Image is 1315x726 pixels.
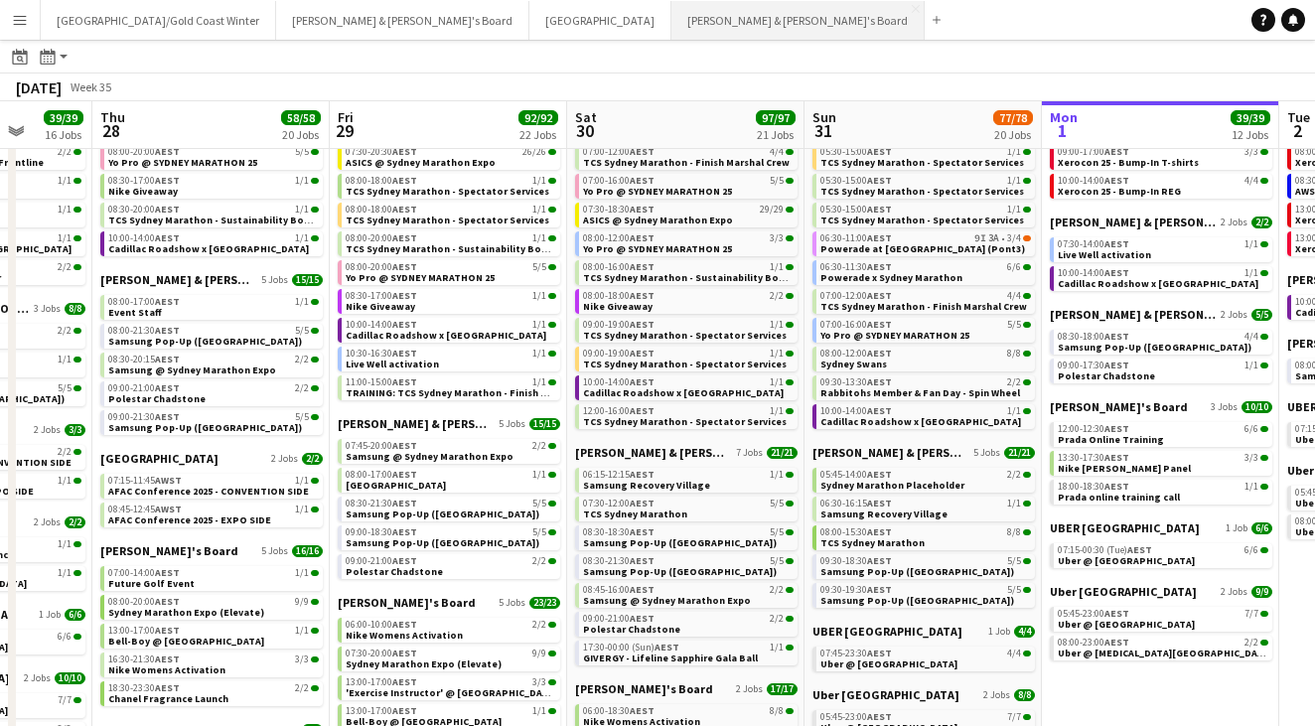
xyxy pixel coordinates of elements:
span: TCS Sydney Marathon - Sustainability Booth Support [346,242,601,255]
a: 05:30-15:00AEST1/1TCS Sydney Marathon - Spectator Services [820,174,1031,197]
a: 12:00-12:30AEST6/6Prada Online Training [1058,422,1268,445]
a: 08:00-21:30AEST5/5Samsung Pop-Up ([GEOGRAPHIC_DATA]) [108,324,319,347]
button: [GEOGRAPHIC_DATA] [529,1,671,40]
span: James & Arrence's Board [1050,215,1217,229]
span: 06:30-11:00 [820,233,892,243]
span: 10/10 [1242,401,1272,413]
a: 09:30-13:30AEST2/2Rabbitohs Member & Fan Day - Spin Wheel [820,375,1031,398]
span: AEST [1104,237,1129,250]
span: 2 Jobs [1221,309,1247,321]
span: AEST [1104,359,1129,371]
span: TCS Sydney Marathon - Spectator Services [820,214,1024,226]
span: AEST [155,145,180,158]
span: 6/6 [1244,424,1258,434]
span: TCS Sydney Marathon - Spectator Services [346,185,549,198]
span: 15/15 [529,418,560,430]
span: AEST [630,404,655,417]
span: Samsung @ Sydney Marathon Expo [108,363,276,376]
div: [PERSON_NAME] & [PERSON_NAME]'s Board5 Jobs15/1508:00-17:00AEST1/1Event Staff08:00-21:30AEST5/5Sa... [100,272,323,451]
span: Rabbitohs Member & Fan Day - Spin Wheel [820,386,1020,399]
span: Tennille's Board [1050,399,1188,414]
span: 05:30-15:00 [820,205,892,215]
span: AEST [867,347,892,360]
span: 9I [974,233,986,243]
a: [PERSON_NAME] & [PERSON_NAME]'s Board7 Jobs21/21 [575,445,798,460]
a: 07:00-16:00AEST5/5Yo Pro @ SYDNEY MARATHON 25 [583,174,794,197]
a: 10:00-14:00AEST1/1Cadillac Roadshow x [GEOGRAPHIC_DATA] [1058,266,1268,289]
span: 3 Jobs [34,303,61,315]
span: 1/1 [1244,268,1258,278]
span: 1/1 [58,355,72,364]
span: 07:30-20:30 [346,147,417,157]
a: 07:45-20:00AEST2/2Samsung @ Sydney Marathon Expo [346,439,556,462]
a: 09:00-19:00AEST1/1TCS Sydney Marathon - Spectator Services [583,318,794,341]
span: AEST [155,231,180,244]
span: 10:00-14:00 [1058,268,1129,278]
span: 2 Jobs [271,453,298,465]
span: 5/5 [58,383,72,393]
span: TRAINING: TCS Sydney Marathon - Finish Marshal Crew [346,386,604,399]
span: 09:00-21:30 [108,412,180,422]
a: 08:00-18:00AEST1/1TCS Sydney Marathon - Spectator Services [346,174,556,197]
span: 08:00-17:00 [108,297,180,307]
span: 07:30-18:30 [583,205,655,215]
span: 2/2 [302,453,323,465]
a: 09:00-21:30AEST5/5Samsung Pop-Up ([GEOGRAPHIC_DATA]) [108,410,319,433]
div: • [820,233,1031,243]
span: 2 Jobs [1221,217,1247,228]
span: AEST [392,289,417,302]
span: 2/2 [295,355,309,364]
span: AEST [630,260,655,273]
span: Cadillac Roadshow x Sydney Airport [1058,277,1258,290]
span: AEST [867,145,892,158]
span: 1/1 [1244,239,1258,249]
span: 08:30-18:00 [1058,332,1129,342]
span: 3/3 [1244,147,1258,157]
span: 1/1 [770,406,784,416]
span: AEST [630,174,655,187]
span: AEST [1104,145,1129,158]
span: AEST [392,347,417,360]
span: 05:30-15:00 [820,147,892,157]
span: 05:30-15:00 [820,176,892,186]
span: 3/3 [65,424,85,436]
a: 09:00-21:00AEST2/2Polestar Chadstone [108,381,319,404]
span: Samsung Pop-Up (MELBOURNE) [1058,341,1251,354]
span: Nike Giveaway [583,300,653,313]
span: AEST [630,231,655,244]
span: 21/21 [1004,447,1035,459]
span: AEST [392,260,417,273]
span: 08:00-18:00 [346,205,417,215]
a: 08:30-17:00AEST1/1Nike Giveaway [346,289,556,312]
span: TCS Sydney Marathon - Sustainability Booth Support [108,214,364,226]
a: 10:00-14:00AEST1/1Cadillac Roadshow x [GEOGRAPHIC_DATA] [820,404,1031,427]
span: Cadillac Roadshow x Sydney Airport [583,386,784,399]
span: AEST [392,203,417,216]
a: [PERSON_NAME]'s Board3 Jobs10/10 [1050,399,1272,414]
a: 09:00-17:00AEST3/3Xerocon 25 - Bump-In T-shirts [1058,145,1268,168]
span: 09:30-13:30 [820,377,892,387]
span: AEST [630,375,655,388]
span: 8/8 [65,303,85,315]
span: Cadillac Roadshow x Sydney Airport [346,329,546,342]
div: [PERSON_NAME] & [PERSON_NAME]'s Board5 Jobs15/1507:45-20:00AEST2/2Samsung @ Sydney Marathon Expo0... [338,416,560,595]
a: 07:30-20:30AEST26/26ASICS @ Sydney Marathon Expo [346,145,556,168]
span: 08:30-17:00 [346,291,417,301]
span: 2/2 [1251,217,1272,228]
span: TCS Sydney Marathon - Spectator Services [583,358,787,370]
div: [PERSON_NAME] & [PERSON_NAME]'s Board9 Jobs38/3807:30-20:30AEST26/26ASICS @ Sydney Marathon Expo0... [338,122,560,416]
span: AEST [155,295,180,308]
span: 08:00-16:00 [583,262,655,272]
a: 07:00-12:00AEST4/4TCS Sydney Marathon - Finish Marshal Crew [820,289,1031,312]
span: AEST [867,289,892,302]
a: [PERSON_NAME] & [PERSON_NAME]'s Board2 Jobs2/2 [1050,215,1272,229]
span: 1/1 [58,233,72,243]
span: Samsung Pop-Up (MELBOURNE) [108,335,302,348]
span: TCS Sydney Marathon - Spectator Services [583,329,787,342]
span: 21/21 [767,447,798,459]
a: 08:00-18:00AEST1/1TCS Sydney Marathon - Spectator Services [346,203,556,225]
span: AEST [867,404,892,417]
span: 3 Jobs [1211,401,1238,413]
span: 10:00-14:00 [346,320,417,330]
div: [PERSON_NAME] & [PERSON_NAME]'s Board7 Jobs21/2106:15-12:15AEST1/1Samsung Recovery Village07:30-1... [575,445,798,681]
